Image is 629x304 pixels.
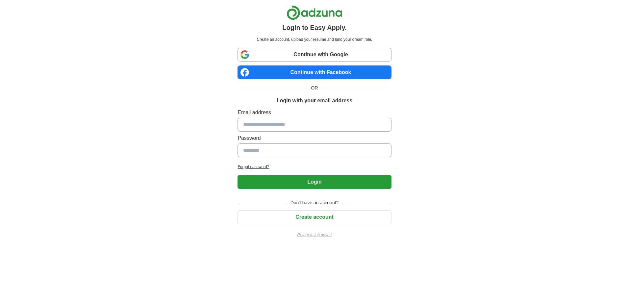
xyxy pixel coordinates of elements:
label: Email address [238,109,391,116]
a: Continue with Google [238,48,391,62]
a: Return to job advert [238,232,391,238]
a: Continue with Facebook [238,65,391,79]
a: Create account [238,214,391,220]
button: Create account [238,210,391,224]
button: Login [238,175,391,189]
img: Adzuna logo [287,5,342,20]
h1: Login to Easy Apply. [282,23,347,33]
label: Password [238,134,391,142]
h1: Login with your email address [277,97,352,105]
span: Don't have an account? [287,199,343,206]
a: Forgot password? [238,164,391,170]
span: OR [307,85,322,91]
p: Create an account, upload your resume and land your dream role. [239,37,390,42]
